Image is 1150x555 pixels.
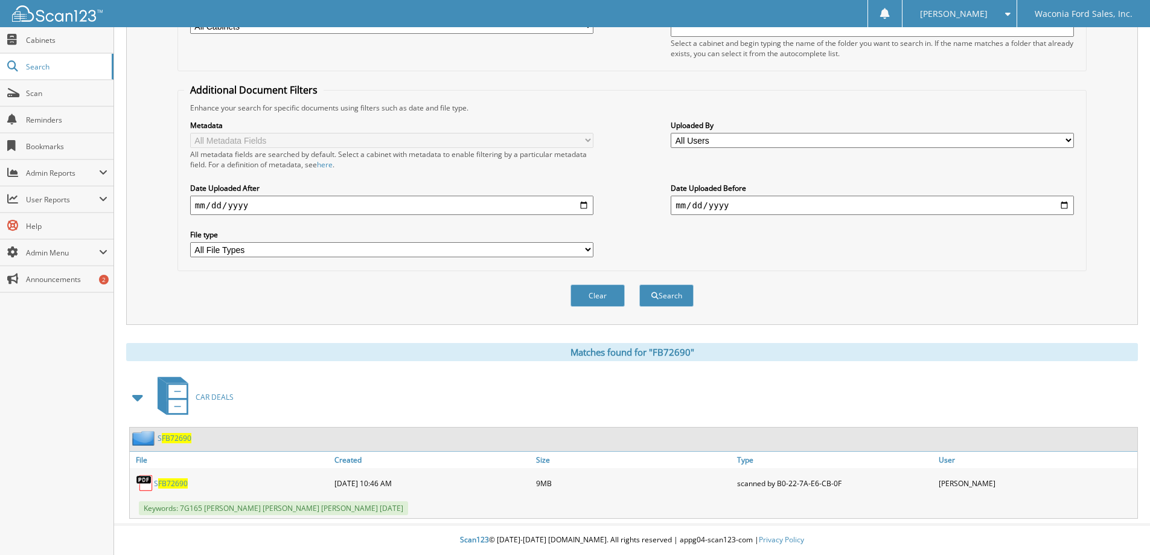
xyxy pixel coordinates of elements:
[920,10,988,18] span: [PERSON_NAME]
[1090,497,1150,555] iframe: Chat Widget
[734,452,936,468] a: Type
[26,62,106,72] span: Search
[126,343,1138,361] div: Matches found for "FB72690"
[460,534,489,545] span: Scan123
[639,284,694,307] button: Search
[936,471,1137,495] div: [PERSON_NAME]
[132,431,158,446] img: folder2.png
[190,229,593,240] label: File type
[671,183,1074,193] label: Date Uploaded Before
[158,478,188,489] span: FB72690
[99,275,109,284] div: 2
[734,471,936,495] div: scanned by B0-22-7A-E6-CB-0F
[533,452,735,468] a: Size
[158,433,191,443] a: SFB72690
[671,196,1074,215] input: end
[136,474,154,492] img: PDF.png
[190,196,593,215] input: start
[190,120,593,130] label: Metadata
[331,471,533,495] div: [DATE] 10:46 AM
[26,35,107,45] span: Cabinets
[184,103,1080,113] div: Enhance your search for specific documents using filters such as date and file type.
[26,168,99,178] span: Admin Reports
[331,452,533,468] a: Created
[26,141,107,152] span: Bookmarks
[26,248,99,258] span: Admin Menu
[26,221,107,231] span: Help
[130,452,331,468] a: File
[184,83,324,97] legend: Additional Document Filters
[1035,10,1132,18] span: Waconia Ford Sales, Inc.
[196,392,234,402] span: CAR DEALS
[114,525,1150,555] div: © [DATE]-[DATE] [DOMAIN_NAME]. All rights reserved | appg04-scan123-com |
[317,159,333,170] a: here
[759,534,804,545] a: Privacy Policy
[26,274,107,284] span: Announcements
[12,5,103,22] img: scan123-logo-white.svg
[570,284,625,307] button: Clear
[26,194,99,205] span: User Reports
[533,471,735,495] div: 9MB
[154,478,188,489] a: SFB72690
[26,88,107,98] span: Scan
[150,373,234,421] a: CAR DEALS
[671,38,1074,59] div: Select a cabinet and begin typing the name of the folder you want to search in. If the name match...
[936,452,1137,468] a: User
[139,501,408,515] span: Keywords: 7G165 [PERSON_NAME] [PERSON_NAME] [PERSON_NAME] [DATE]
[26,115,107,125] span: Reminders
[162,433,191,443] span: FB72690
[190,149,593,170] div: All metadata fields are searched by default. Select a cabinet with metadata to enable filtering b...
[671,120,1074,130] label: Uploaded By
[190,183,593,193] label: Date Uploaded After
